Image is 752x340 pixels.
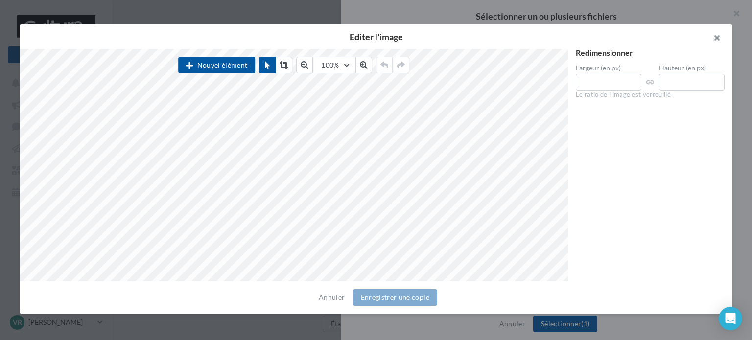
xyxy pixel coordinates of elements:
label: Largeur (en px) [576,65,641,71]
div: Open Intercom Messenger [719,307,742,330]
button: 100% [313,57,355,73]
h2: Editer l'image [35,32,717,41]
div: Redimensionner [576,49,725,57]
div: Le ratio de l'image est verrouillé [576,91,725,99]
label: Hauteur (en px) [659,65,725,71]
button: Enregistrer une copie [353,289,437,306]
button: Annuler [315,292,349,303]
